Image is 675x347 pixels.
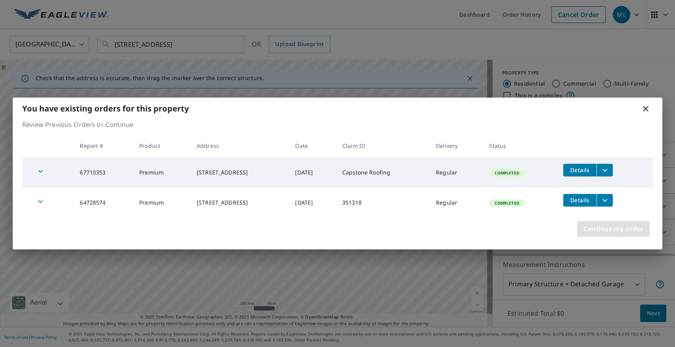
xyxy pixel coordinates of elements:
button: detailsBtn-67710353 [563,164,596,176]
div: [STREET_ADDRESS] [197,199,283,207]
th: Status [483,134,557,157]
td: Capstone Roofing [336,157,430,188]
span: Details [568,166,592,174]
th: Claim ID [336,134,430,157]
td: 67710353 [73,157,133,188]
button: detailsBtn-64728574 [563,194,596,207]
td: Regular [430,188,483,218]
div: [STREET_ADDRESS] [197,169,283,176]
td: [DATE] [289,188,336,218]
button: Continue my order [577,221,650,237]
th: Date [289,134,336,157]
b: You have existing orders for this property [22,103,189,114]
td: 351318 [336,188,430,218]
td: Premium [133,188,190,218]
span: Completed [490,200,524,206]
td: Regular [430,157,483,188]
span: Details [568,196,592,204]
td: Premium [133,157,190,188]
button: filesDropdownBtn-67710353 [596,164,613,176]
th: Report # [73,134,133,157]
th: Address [190,134,289,157]
th: Product [133,134,190,157]
button: filesDropdownBtn-64728574 [596,194,613,207]
span: Completed [490,170,524,176]
span: Continue my order [583,223,643,234]
td: 64728574 [73,188,133,218]
th: Delivery [430,134,483,157]
td: [DATE] [289,157,336,188]
p: Review Previous Orders or Continue [22,120,653,129]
